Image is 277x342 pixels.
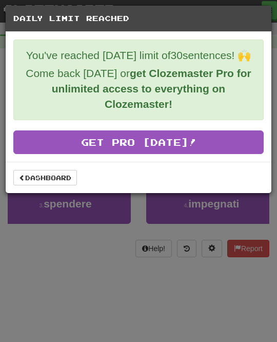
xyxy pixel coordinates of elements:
p: Come back [DATE] or [22,66,255,112]
h5: Daily Limit Reached [13,13,264,24]
strong: get Clozemaster Pro for unlimited access to everything on Clozemaster! [52,67,251,110]
p: You've reached [DATE] limit of 30 sentences! 🙌 [22,48,255,63]
a: Dashboard [13,170,77,185]
a: Get Pro [DATE]! [13,130,264,154]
